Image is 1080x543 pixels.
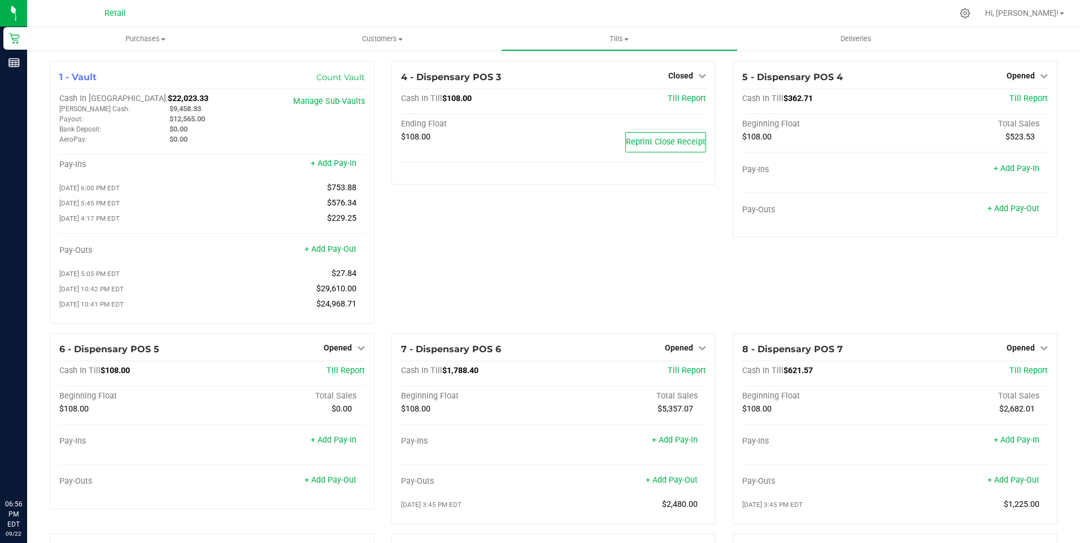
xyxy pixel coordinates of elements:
div: Pay-Ins [59,160,212,170]
span: $2,682.01 [999,404,1035,414]
span: 6 - Dispensary POS 5 [59,344,159,354]
span: 5 - Dispensary POS 4 [742,72,843,82]
span: $621.57 [783,366,813,375]
span: Opened [665,343,693,352]
span: $753.88 [327,183,356,192]
span: [DATE] 10:42 PM EDT [59,285,124,293]
span: $5,357.07 [657,404,693,414]
a: Count Vault [316,72,365,82]
span: $108.00 [101,366,130,375]
span: Bank Deposit: [59,125,101,133]
a: Till Report [668,94,706,103]
span: $0.00 [169,125,188,133]
div: Pay-Ins [401,436,554,446]
div: Beginning Float [59,391,212,401]
a: + Add Pay-Out [304,475,356,485]
div: Ending Float [401,119,554,129]
span: $108.00 [442,94,472,103]
span: Cash In [GEOGRAPHIC_DATA]: [59,94,168,103]
span: $9,458.33 [169,104,201,113]
span: Tills [502,34,737,44]
div: Pay-Outs [401,476,554,487]
span: [DATE] 4:17 PM EDT [59,214,120,222]
a: + Add Pay-In [994,435,1039,445]
a: Manage Sub-Vaults [293,97,365,106]
span: $576.34 [327,198,356,208]
div: Pay-Ins [742,165,895,175]
a: + Add Pay-Out [987,475,1039,485]
a: Till Report [326,366,365,375]
span: [DATE] 3:45 PM EDT [401,501,461,509]
div: Total Sales [212,391,364,401]
span: $24,968.71 [316,299,356,309]
div: Pay-Ins [742,436,895,446]
span: [PERSON_NAME] Cash: [59,105,130,113]
span: $2,480.00 [662,500,698,509]
a: Deliveries [738,27,974,51]
inline-svg: Reports [8,57,20,68]
p: 06:56 PM EDT [5,499,22,529]
span: Cash In Till [401,94,442,103]
span: Till Report [668,366,706,375]
span: $108.00 [401,404,430,414]
span: AeroPay: [59,135,87,143]
span: $108.00 [742,132,772,142]
a: Tills [501,27,738,51]
button: Reprint Close Receipt [625,132,706,152]
div: Pay-Outs [742,476,895,487]
a: + Add Pay-In [652,435,698,445]
span: [DATE] 6:00 PM EDT [59,184,120,192]
a: + Add Pay-Out [987,204,1039,213]
span: Payout: [59,115,83,123]
span: $27.84 [332,269,356,278]
iframe: Resource center [11,453,45,487]
a: + Add Pay-In [311,435,356,445]
p: 09/22 [5,529,22,538]
span: $229.25 [327,213,356,223]
span: Deliveries [825,34,887,44]
div: Pay-Outs [59,246,212,256]
div: Manage settings [958,8,972,19]
span: Cash In Till [401,366,442,375]
span: Purchases [27,34,264,44]
div: Pay-Outs [742,205,895,215]
span: Opened [324,343,352,352]
a: + Add Pay-Out [304,244,356,254]
span: Retail [104,8,126,18]
span: [DATE] 5:05 PM EDT [59,270,120,278]
span: $12,565.00 [169,115,205,123]
span: $1,788.40 [442,366,478,375]
span: Cash In Till [742,366,783,375]
div: Total Sales [895,119,1048,129]
span: 1 - Vault [59,72,97,82]
span: Customers [264,34,500,44]
span: $0.00 [169,135,188,143]
span: $1,225.00 [1004,500,1039,509]
span: $22,023.33 [168,94,208,103]
span: 7 - Dispensary POS 6 [401,344,501,354]
span: Closed [668,71,693,80]
span: Reprint Close Receipt [626,137,706,147]
div: Beginning Float [742,119,895,129]
a: + Add Pay-Out [646,475,698,485]
inline-svg: Retail [8,33,20,44]
span: [DATE] 10:41 PM EDT [59,300,124,308]
span: $523.53 [1005,132,1035,142]
a: Purchases [27,27,264,51]
span: $108.00 [59,404,89,414]
div: Pay-Outs [59,476,212,487]
span: 4 - Dispensary POS 3 [401,72,501,82]
span: Hi, [PERSON_NAME]! [985,8,1059,17]
span: $108.00 [401,132,430,142]
div: Pay-Ins [59,436,212,446]
div: Total Sales [554,391,706,401]
a: Till Report [1009,94,1048,103]
span: $0.00 [332,404,352,414]
a: Till Report [1009,366,1048,375]
a: Customers [264,27,500,51]
div: Total Sales [895,391,1048,401]
div: Beginning Float [401,391,554,401]
span: [DATE] 5:45 PM EDT [59,199,120,207]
